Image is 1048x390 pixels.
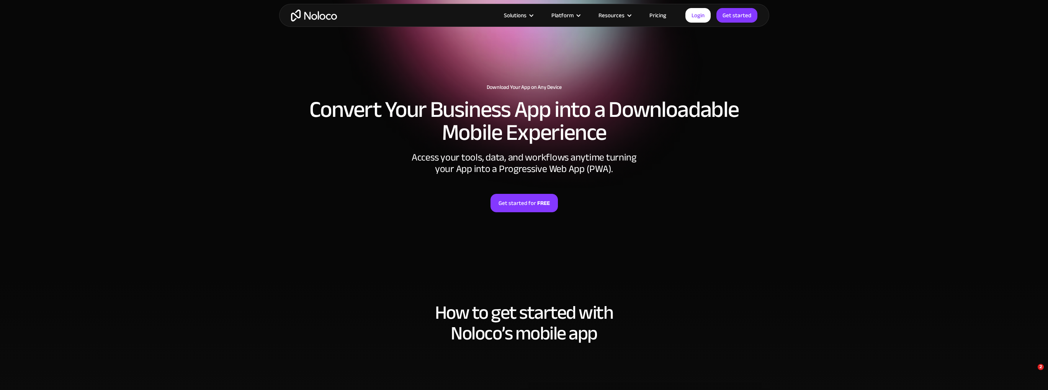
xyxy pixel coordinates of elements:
a: Get started forFREE [490,194,558,212]
h2: Convert Your Business App into a Downloadable Mobile Experience [287,98,762,144]
div: Solutions [494,10,542,20]
strong: FREE [537,198,550,208]
div: Solutions [504,10,526,20]
div: Access your tools, data, and workflows anytime turning your App into a Progressive Web App (PWA). [409,152,639,175]
div: Resources [598,10,625,20]
a: Login [685,8,711,23]
a: Pricing [640,10,676,20]
h2: How to get started with Noloco’s mobile app [287,302,762,344]
a: home [291,10,337,21]
div: Platform [542,10,589,20]
a: Get started [716,8,757,23]
span: 2 [1038,364,1044,370]
h1: Download Your App on Any Device [287,84,762,90]
iframe: Intercom live chat [1022,364,1040,382]
div: Resources [589,10,640,20]
div: Platform [551,10,574,20]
